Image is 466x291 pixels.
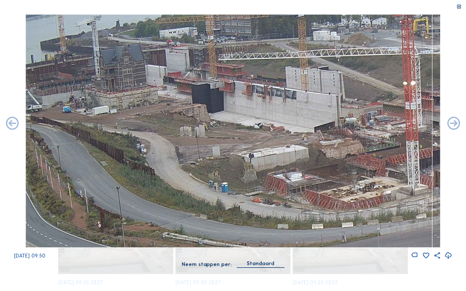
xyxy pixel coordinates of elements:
i: Back [446,116,461,132]
span: [DATE] 09:50 [14,253,45,259]
img: Image [26,14,441,247]
i: Forward [5,116,20,132]
div: Standaard [247,260,274,267]
div: Standaard [237,260,285,267]
div: Neem stappen per: [182,262,232,267]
